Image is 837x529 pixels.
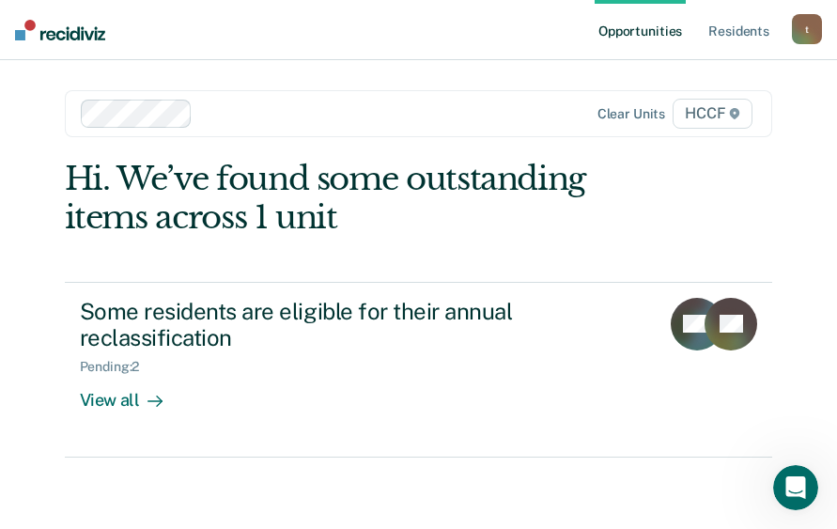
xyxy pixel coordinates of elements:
img: Recidiviz [15,20,105,40]
span: HCCF [673,99,752,129]
div: View all [80,375,185,412]
div: Some residents are eligible for their annual reclassification [80,298,645,352]
div: Clear units [597,106,666,122]
div: Pending : 2 [80,359,155,375]
iframe: Intercom live chat [773,465,818,510]
a: Some residents are eligible for their annual reclassificationPending:2View all [65,282,773,458]
div: Hi. We’ve found some outstanding items across 1 unit [65,160,631,237]
button: t [792,14,822,44]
